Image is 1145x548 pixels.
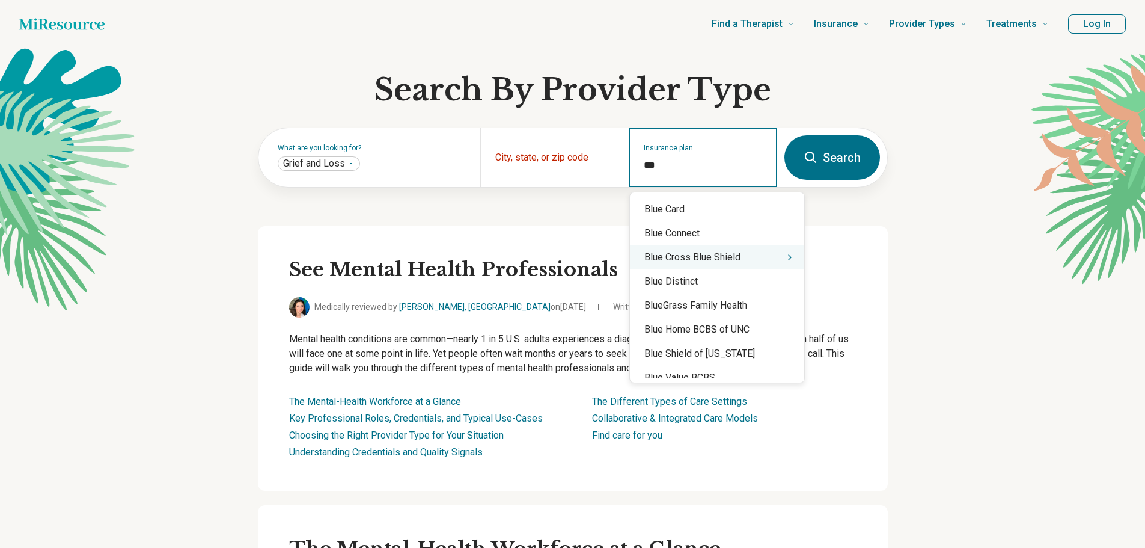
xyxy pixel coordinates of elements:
div: Blue Shield of [US_STATE] [630,342,804,366]
div: Blue Home BCBS of UNC [630,318,804,342]
a: Find care for you [592,429,662,441]
span: Insurance [814,16,858,32]
a: Understanding Credentials and Quality Signals [289,446,483,458]
h1: Search By Provider Type [258,72,888,108]
span: Written by the [613,301,735,313]
a: Key Professional Roles, Credentials, and Typical Use-Cases [289,413,543,424]
span: Provider Types [889,16,955,32]
div: Grief and Loss [278,156,360,171]
p: Mental health conditions are common—nearly 1 in 5 U.S. adults experiences a diagnosable concern e... [289,332,856,375]
a: The Different Types of Care Settings [592,396,747,407]
button: Grief and Loss [347,160,355,167]
button: Log In [1068,14,1126,34]
span: Grief and Loss [283,158,345,170]
div: Blue Card [630,197,804,221]
span: Medically reviewed by [314,301,586,313]
h2: See Mental Health Professionals [289,257,856,283]
a: [PERSON_NAME], [GEOGRAPHIC_DATA] [399,302,551,312]
div: Blue Connect [630,221,804,245]
div: Blue Value BCBS [630,366,804,390]
div: Suggestions [630,197,804,378]
div: Blue Distinct [630,269,804,294]
a: Collaborative & Integrated Care Models [592,413,758,424]
div: Blue Cross Blue Shield [630,245,804,269]
span: on [DATE] [551,302,586,312]
a: The Mental-Health Workforce at a Glance [289,396,461,407]
a: Home page [19,12,105,36]
a: Choosing the Right Provider Type for Your Situation [289,429,504,441]
span: Find a Therapist [712,16,783,32]
label: What are you looking for? [278,144,466,152]
span: Treatments [986,16,1037,32]
div: BlueGrass Family Health [630,294,804,318]
button: Search [784,135,880,180]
